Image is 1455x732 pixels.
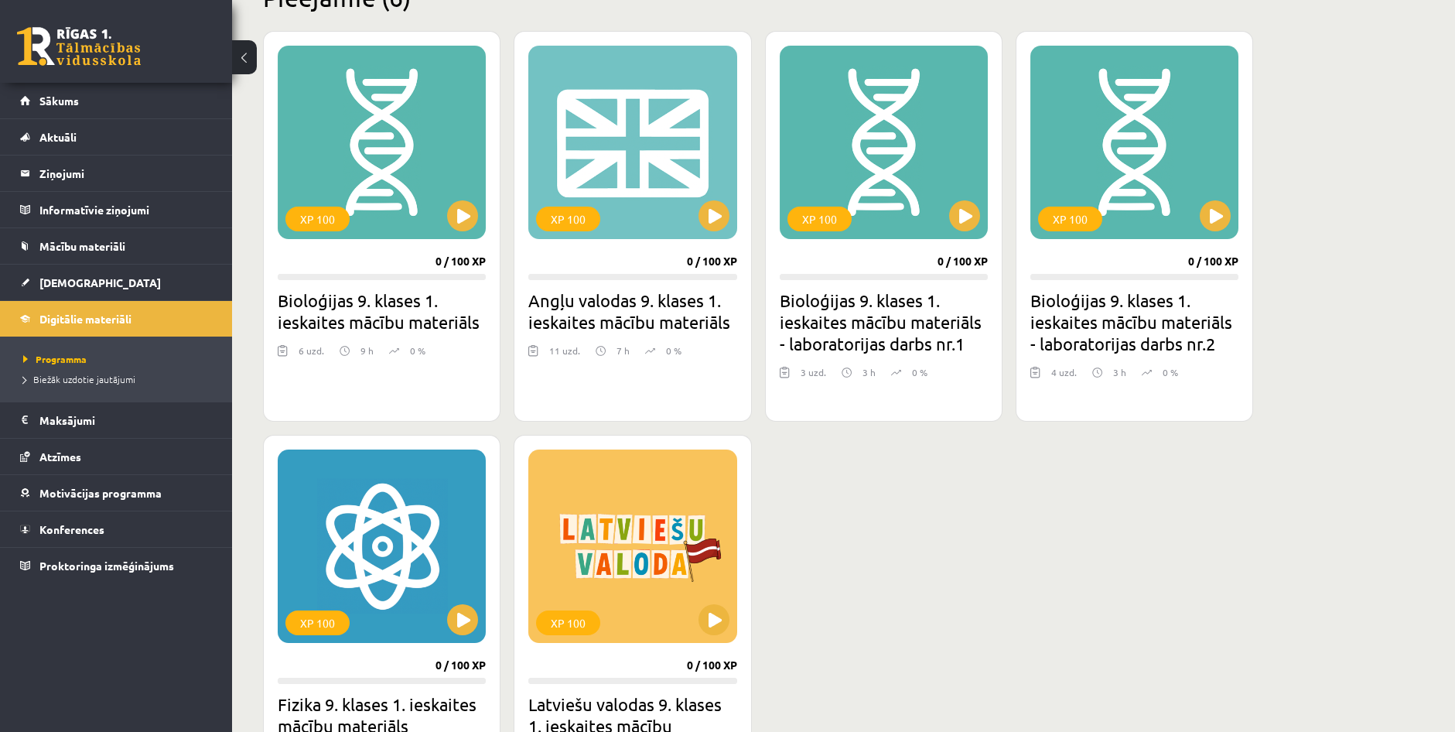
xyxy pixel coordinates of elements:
a: Mācību materiāli [20,228,213,264]
a: [DEMOGRAPHIC_DATA] [20,265,213,300]
div: 4 uzd. [1051,365,1077,388]
p: 9 h [360,344,374,357]
span: Mācību materiāli [39,239,125,253]
p: 0 % [1163,365,1178,379]
div: XP 100 [536,611,600,635]
h2: Angļu valodas 9. klases 1. ieskaites mācību materiāls [528,289,736,333]
div: 3 uzd. [801,365,826,388]
span: Proktoringa izmēģinājums [39,559,174,573]
span: Motivācijas programma [39,486,162,500]
div: XP 100 [285,611,350,635]
a: Atzīmes [20,439,213,474]
p: 0 % [912,365,927,379]
a: Biežāk uzdotie jautājumi [23,372,217,386]
span: Aktuāli [39,130,77,144]
div: 11 uzd. [549,344,580,367]
p: 0 % [410,344,425,357]
h2: Bioloģijas 9. klases 1. ieskaites mācību materiāls - laboratorijas darbs nr.1 [780,289,988,354]
legend: Ziņojumi [39,156,213,191]
a: Motivācijas programma [20,475,213,511]
span: Programma [23,353,87,365]
p: 0 % [666,344,681,357]
div: XP 100 [536,207,600,231]
p: 3 h [1113,365,1126,379]
a: Programma [23,352,217,366]
h2: Bioloģijas 9. klases 1. ieskaites mācību materiāls - laboratorijas darbs nr.2 [1030,289,1238,354]
a: Ziņojumi [20,156,213,191]
span: Digitālie materiāli [39,312,131,326]
a: Aktuāli [20,119,213,155]
legend: Maksājumi [39,402,213,438]
div: XP 100 [285,207,350,231]
span: [DEMOGRAPHIC_DATA] [39,275,161,289]
div: XP 100 [787,207,852,231]
span: Sākums [39,94,79,108]
div: XP 100 [1038,207,1102,231]
a: Digitālie materiāli [20,301,213,337]
a: Maksājumi [20,402,213,438]
a: Rīgas 1. Tālmācības vidusskola [17,27,141,66]
span: Konferences [39,522,104,536]
p: 7 h [616,344,630,357]
span: Biežāk uzdotie jautājumi [23,373,135,385]
a: Sākums [20,83,213,118]
legend: Informatīvie ziņojumi [39,192,213,227]
a: Konferences [20,511,213,547]
h2: Bioloģijas 9. klases 1. ieskaites mācību materiāls [278,289,486,333]
span: Atzīmes [39,450,81,463]
div: 6 uzd. [299,344,324,367]
p: 3 h [862,365,876,379]
a: Informatīvie ziņojumi [20,192,213,227]
a: Proktoringa izmēģinājums [20,548,213,583]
